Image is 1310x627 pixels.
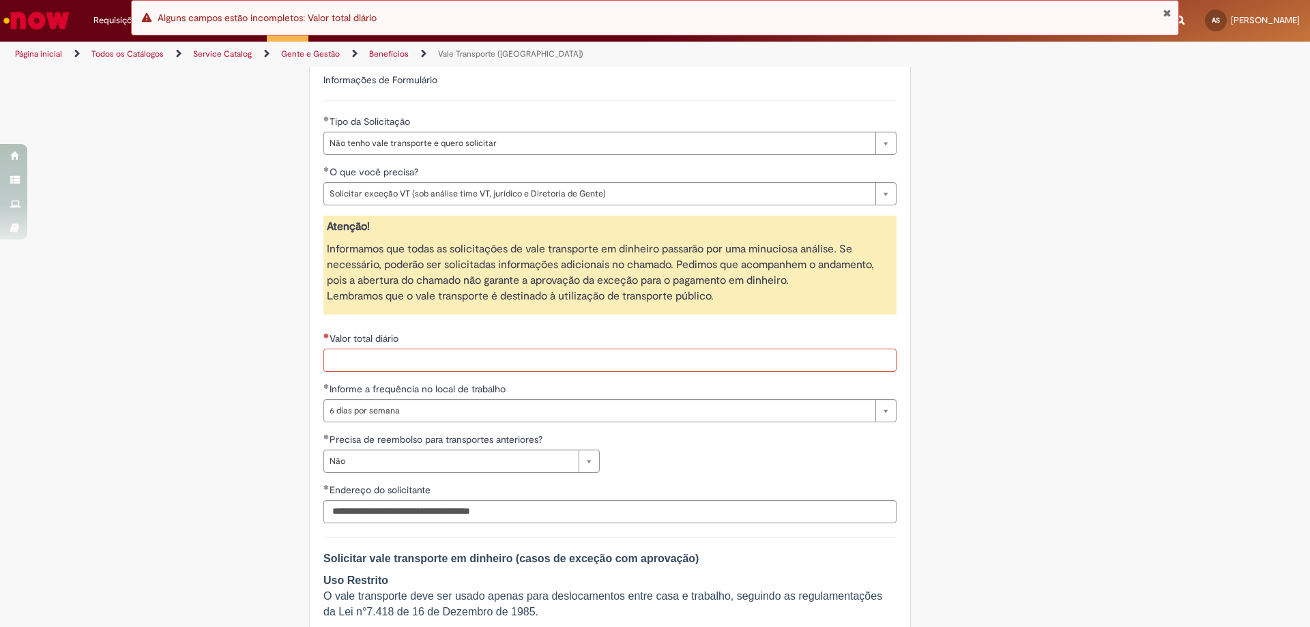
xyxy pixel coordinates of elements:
[193,48,252,59] a: Service Catalog
[323,74,437,86] label: Informações de Formulário
[1,7,72,34] img: ServiceNow
[323,574,882,617] span: O vale transporte deve ser usado apenas para deslocamentos entre casa e trabalho, seguindo as reg...
[10,42,863,67] ul: Trilhas de página
[330,433,545,446] span: Precisa de reembolso para transportes anteriores?
[323,166,330,172] span: Obrigatório Preenchido
[327,274,789,287] span: pois a abertura do chamado não garante a aprovação da exceção para o pagamento em dinheiro.
[327,289,714,303] span: Lembramos que o vale transporte é destinado à utilização de transporte público.
[323,383,330,389] span: Obrigatório Preenchido
[330,332,401,345] span: Valor total diário
[330,450,572,472] span: Não
[323,553,699,564] strong: Solicitar vale transporte em dinheiro (casos de exceção com aprovação)
[1231,14,1300,26] span: [PERSON_NAME]
[1212,16,1220,25] span: AS
[281,48,340,59] a: Gente e Gestão
[323,484,330,490] span: Obrigatório Preenchido
[369,48,409,59] a: Benefícios
[327,242,874,272] span: Informamos que todas as solicitações de vale transporte em dinheiro passarão por uma minuciosa an...
[93,14,141,27] span: Requisições
[323,574,388,586] strong: Uso Restrito
[438,48,583,59] a: Vale Transporte ([GEOGRAPHIC_DATA])
[323,333,330,338] span: Necessários
[330,400,869,422] span: 6 dias por semana
[330,132,869,154] span: Não tenho vale transporte e quero solicitar
[327,220,370,233] strong: Atenção!
[330,166,421,178] span: O que você precisa?
[1163,8,1171,18] button: Fechar Notificação
[323,434,330,439] span: Obrigatório Preenchido
[330,383,508,395] span: Informe a frequência no local de trabalho
[330,115,413,128] span: Tipo da Solicitação
[323,116,330,121] span: Obrigatório Preenchido
[323,500,897,523] input: Endereço do solicitante
[323,349,897,372] input: Valor total diário
[15,48,62,59] a: Página inicial
[330,484,433,496] span: Endereço do solicitante
[158,12,377,24] span: Alguns campos estão incompletos: Valor total diário
[91,48,164,59] a: Todos os Catálogos
[330,183,869,205] span: Solicitar exceção VT (sob análise time VT, jurídico e Diretoria de Gente)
